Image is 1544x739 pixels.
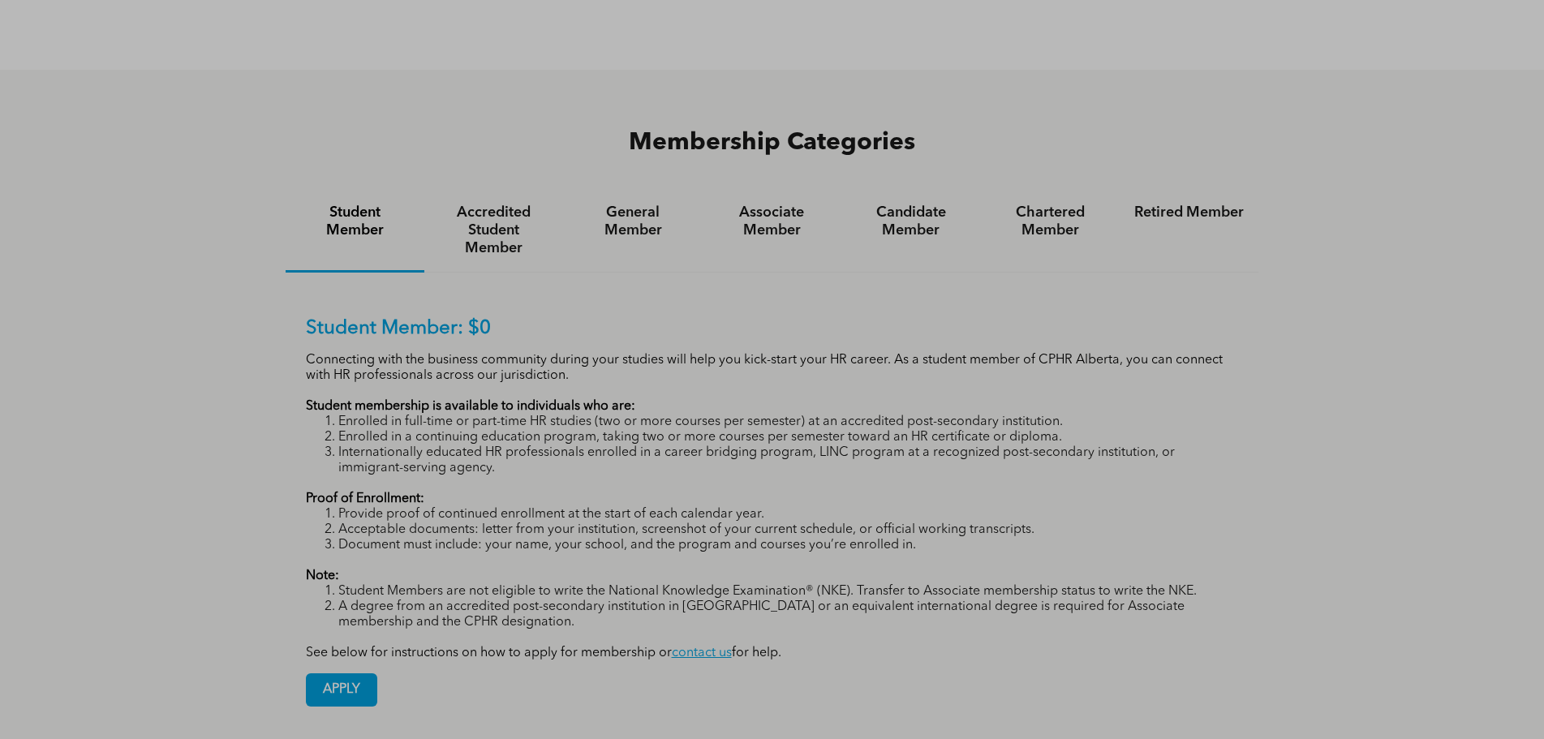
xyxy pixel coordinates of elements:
li: Student Members are not eligible to write the National Knowledge Examination® (NKE). Transfer to ... [338,584,1239,599]
span: APPLY [307,674,376,706]
li: Enrolled in full-time or part-time HR studies (two or more courses per semester) at an accredited... [338,415,1239,430]
a: contact us [672,647,732,660]
li: Enrolled in a continuing education program, taking two or more courses per semester toward an HR ... [338,430,1239,445]
h4: Retired Member [1134,204,1244,221]
a: APPLY [306,673,377,707]
li: Document must include: your name, your school, and the program and courses you’re enrolled in. [338,538,1239,553]
h4: Accredited Student Member [439,204,548,257]
h4: Associate Member [717,204,827,239]
h4: Student Member [300,204,410,239]
h4: Candidate Member [856,204,966,239]
p: See below for instructions on how to apply for membership or for help. [306,646,1239,661]
li: Acceptable documents: letter from your institution, screenshot of your current schedule, or offic... [338,522,1239,538]
h4: General Member [578,204,687,239]
strong: Proof of Enrollment: [306,492,424,505]
p: Connecting with the business community during your studies will help you kick-start your HR caree... [306,353,1239,384]
h4: Chartered Member [996,204,1105,239]
strong: Student membership is available to individuals who are: [306,400,635,413]
li: Provide proof of continued enrollment at the start of each calendar year. [338,507,1239,522]
span: Membership Categories [629,131,915,155]
strong: Note: [306,569,339,582]
li: A degree from an accredited post-secondary institution in [GEOGRAPHIC_DATA] or an equivalent inte... [338,599,1239,630]
p: Student Member: $0 [306,317,1239,341]
li: Internationally educated HR professionals enrolled in a career bridging program, LINC program at ... [338,445,1239,476]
